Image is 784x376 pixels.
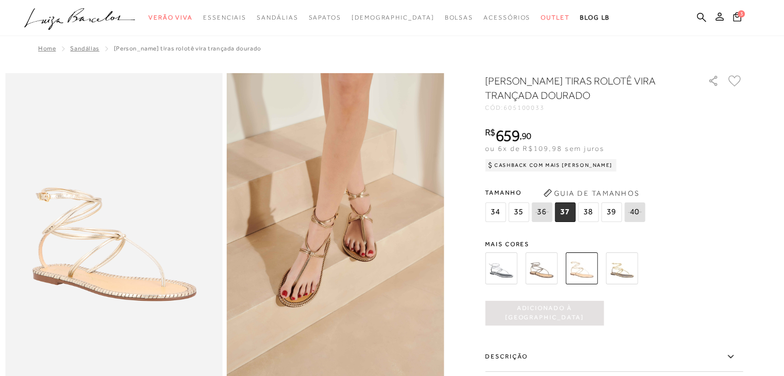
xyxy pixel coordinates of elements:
span: 605100033 [504,104,545,111]
span: Acessórios [483,14,530,21]
img: SANDÁLIA RASTEIRA TIRAS ROLOTÊ VIRA TRANÇADA DOURADO [565,252,597,284]
img: SANDÁLIA RASTEIRA METALIZADO CHUMBO COM TRANÇAS [525,252,557,284]
span: 35 [508,202,529,222]
span: Essenciais [203,14,246,21]
a: categoryNavScreenReaderText [541,8,570,27]
button: 3 [730,11,744,25]
span: ou 6x de R$109,98 sem juros [485,144,604,152]
a: categoryNavScreenReaderText [257,8,298,27]
a: Home [38,45,56,52]
span: Verão Viva [148,14,193,21]
span: Outlet [541,14,570,21]
span: 36 [531,202,552,222]
span: 37 [555,202,575,222]
span: Bolsas [444,14,473,21]
span: 90 [522,130,531,141]
span: 34 [485,202,506,222]
h1: [PERSON_NAME] TIRAS ROLOTÊ VIRA TRANÇADA DOURADO [485,74,678,102]
a: categoryNavScreenReaderText [483,8,530,27]
img: SANDÁLIA RASTEIRA METALIZADA PRATA COM VIRA TRANÇADA [485,252,517,284]
span: 659 [495,126,520,145]
button: Adicionado à [GEOGRAPHIC_DATA] [485,301,604,326]
div: Cashback com Mais [PERSON_NAME] [485,159,616,172]
button: Guia de Tamanhos [540,185,643,201]
a: BLOG LB [580,8,610,27]
span: Sandálias [257,14,298,21]
div: CÓD: [485,105,691,111]
span: 40 [624,202,645,222]
span: Adicionado à [GEOGRAPHIC_DATA] [485,304,604,322]
a: noSubCategoriesText [352,8,435,27]
span: BLOG LB [580,14,610,21]
span: 3 [738,10,745,18]
a: categoryNavScreenReaderText [308,8,341,27]
span: 38 [578,202,598,222]
span: Mais cores [485,241,743,247]
a: categoryNavScreenReaderText [203,8,246,27]
a: categoryNavScreenReaderText [444,8,473,27]
i: R$ [485,128,495,137]
img: SANDÁLIA RASTEIRA TIRAS ROLOTÊ VIRA TRANÇADA OURO [606,252,638,284]
span: [DEMOGRAPHIC_DATA] [352,14,435,21]
i: , [520,131,531,141]
span: [PERSON_NAME] TIRAS ROLOTÊ VIRA TRANÇADA DOURADO [114,45,261,52]
span: Tamanho [485,185,647,200]
a: Sandálias [70,45,99,52]
a: categoryNavScreenReaderText [148,8,193,27]
span: Sapatos [308,14,341,21]
span: 39 [601,202,622,222]
label: Descrição [485,342,743,372]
